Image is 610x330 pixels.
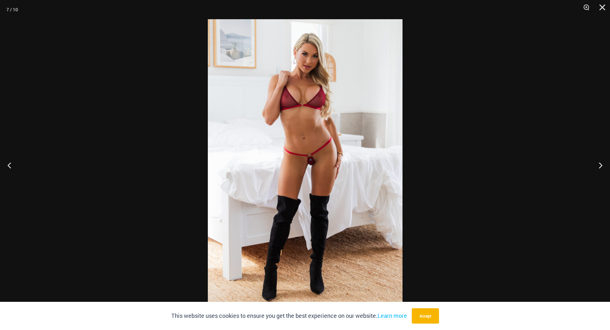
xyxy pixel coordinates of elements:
img: Guilty Pleasures Red 1045 Bra 689 Micro 01 [208,19,403,311]
button: Next [586,149,610,181]
button: Accept [412,308,439,324]
a: Learn more [378,312,407,319]
p: This website uses cookies to ensure you get the best experience on our website. [171,311,407,321]
div: 7 / 10 [6,5,18,14]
